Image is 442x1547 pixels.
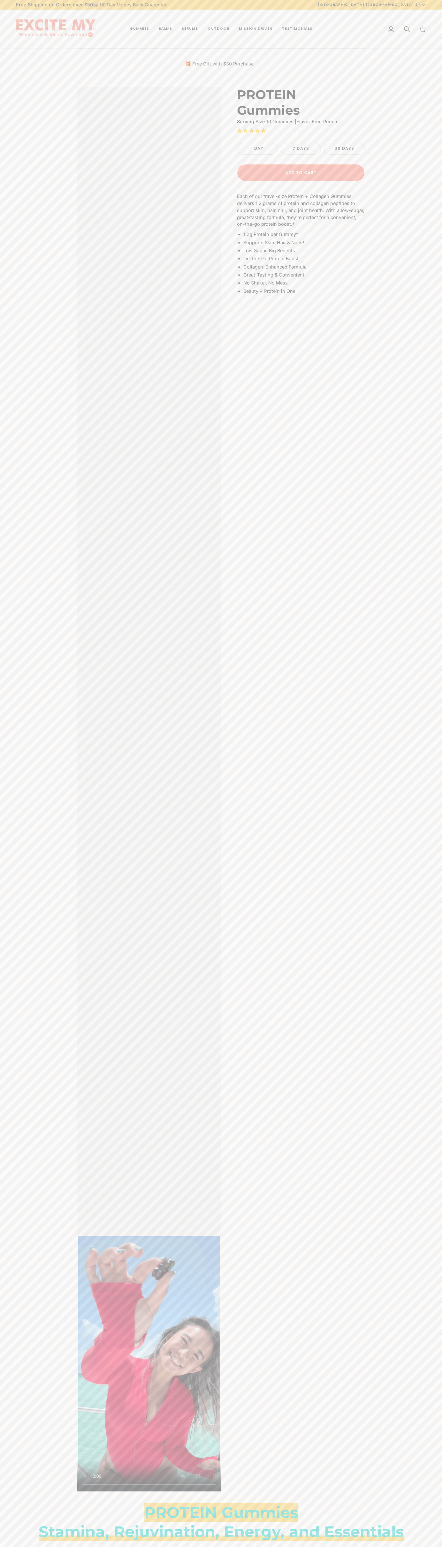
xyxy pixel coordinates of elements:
[144,1503,217,1522] span: PROTEIN
[177,10,203,49] a: Serums
[114,1522,219,1541] span: Rejuvination,
[237,128,267,133] span: 4.96 stars
[243,263,365,270] li: Collagen-Enhanced Formula
[203,10,234,49] a: Outdoor
[277,10,317,49] a: Testimonials
[243,288,365,295] li: Beauty + Protein in One
[125,10,154,49] a: Gummies
[243,279,365,286] li: No Shaker, No Mess
[130,26,149,31] span: Gummies
[243,239,365,246] li: Supports Skin, Hair & Nails†
[293,146,309,151] span: 7 Days
[234,10,277,49] a: Mission Driven
[324,1522,404,1541] span: Essentials
[16,1,167,8] p: 📦 90 Day Money Back Guarentee
[39,1522,109,1541] span: Stamina,
[77,518,221,662] div: PROTEIN Gummies
[154,10,177,49] a: Balms
[77,87,221,231] div: PROTEIN Gummies
[77,1236,221,1491] video: PROTEIN Gummies
[16,19,96,39] img: EXCITE MY®
[243,247,365,254] li: Low Sugar, Big Benefits
[77,805,221,949] div: PROTEIN Gummies
[77,662,221,805] div: PROTEIN Gummies
[237,87,360,118] h1: PROTEIN Gummies
[296,119,312,124] strong: Flavor:
[239,26,272,31] span: Mission Driven
[243,271,365,278] li: Great-Tasting & Convenient
[289,1522,320,1541] span: and
[16,2,93,7] strong: Free Shipping on Orders over $50
[282,26,312,31] span: Testimonials
[335,146,354,151] span: 30 Days
[182,26,198,31] span: Serums
[222,1503,298,1522] span: Gummies
[77,61,362,67] p: 🎁 Free Gift with $30 Purchase
[237,119,266,124] strong: Serving Size:
[285,170,316,176] span: Add to Cart
[251,146,264,151] span: 1 Day
[77,374,221,518] div: PROTEIN Gummies
[159,26,172,31] span: Balms
[77,949,221,1093] div: PROTEIN Gummies
[237,164,365,181] button: Add to Cart
[77,231,221,374] div: PROTEIN Gummies
[243,231,365,238] li: 1.2g Protein per Gummy†
[243,255,365,262] li: On-the-Go Protein Boost
[313,2,431,7] button: [GEOGRAPHIC_DATA] ([GEOGRAPHIC_DATA] $)
[237,118,365,125] p: 10 Gummies | Fruit Punch
[237,193,364,227] span: Each of our travel-size Protein + Collagen Gummies delivers 1.2 grams of protein and collagen pep...
[208,26,229,31] span: Outdoor
[224,1522,285,1541] span: Energy,
[77,1093,221,1236] div: PROTEIN Gummies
